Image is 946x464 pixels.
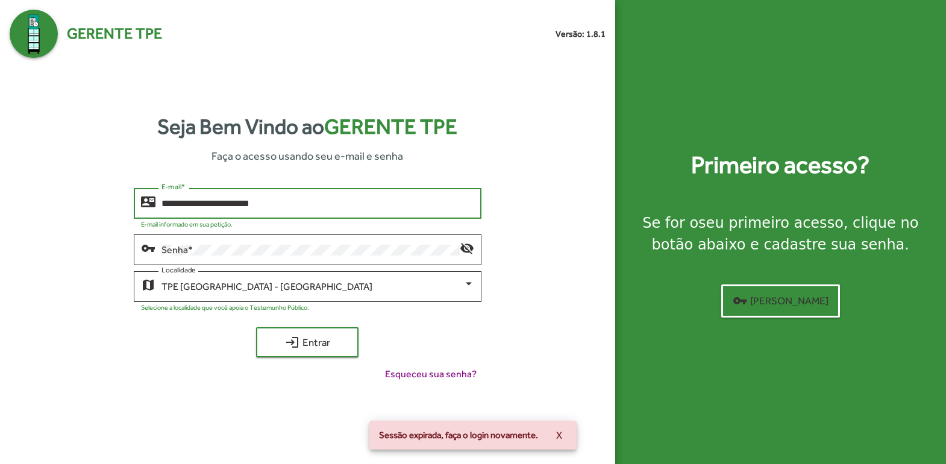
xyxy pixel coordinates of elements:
[141,304,309,311] mat-hint: Selecione a localidade que você apoia o Testemunho Público.
[285,335,299,350] mat-icon: login
[385,367,477,381] span: Esqueceu sua senha?
[141,240,155,255] mat-icon: vpn_key
[698,215,844,231] strong: seu primeiro acesso
[324,114,457,139] span: Gerente TPE
[141,221,233,228] mat-hint: E-mail informado em sua petição.
[733,290,829,312] span: [PERSON_NAME]
[556,424,562,446] span: X
[547,424,572,446] button: X
[211,148,403,164] span: Faça o acesso usando seu e-mail e senha
[630,212,932,256] div: Se for o , clique no botão abaixo e cadastre sua senha.
[267,331,348,353] span: Entrar
[67,22,162,45] span: Gerente TPE
[256,327,359,357] button: Entrar
[141,194,155,208] mat-icon: contact_mail
[157,111,457,143] strong: Seja Bem Vindo ao
[733,293,747,308] mat-icon: vpn_key
[141,277,155,292] mat-icon: map
[10,10,58,58] img: Logo Gerente
[379,429,538,441] span: Sessão expirada, faça o login novamente.
[556,28,606,40] small: Versão: 1.8.1
[691,147,869,183] strong: Primeiro acesso?
[161,281,372,292] span: TPE [GEOGRAPHIC_DATA] - [GEOGRAPHIC_DATA]
[721,284,840,318] button: [PERSON_NAME]
[460,240,474,255] mat-icon: visibility_off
